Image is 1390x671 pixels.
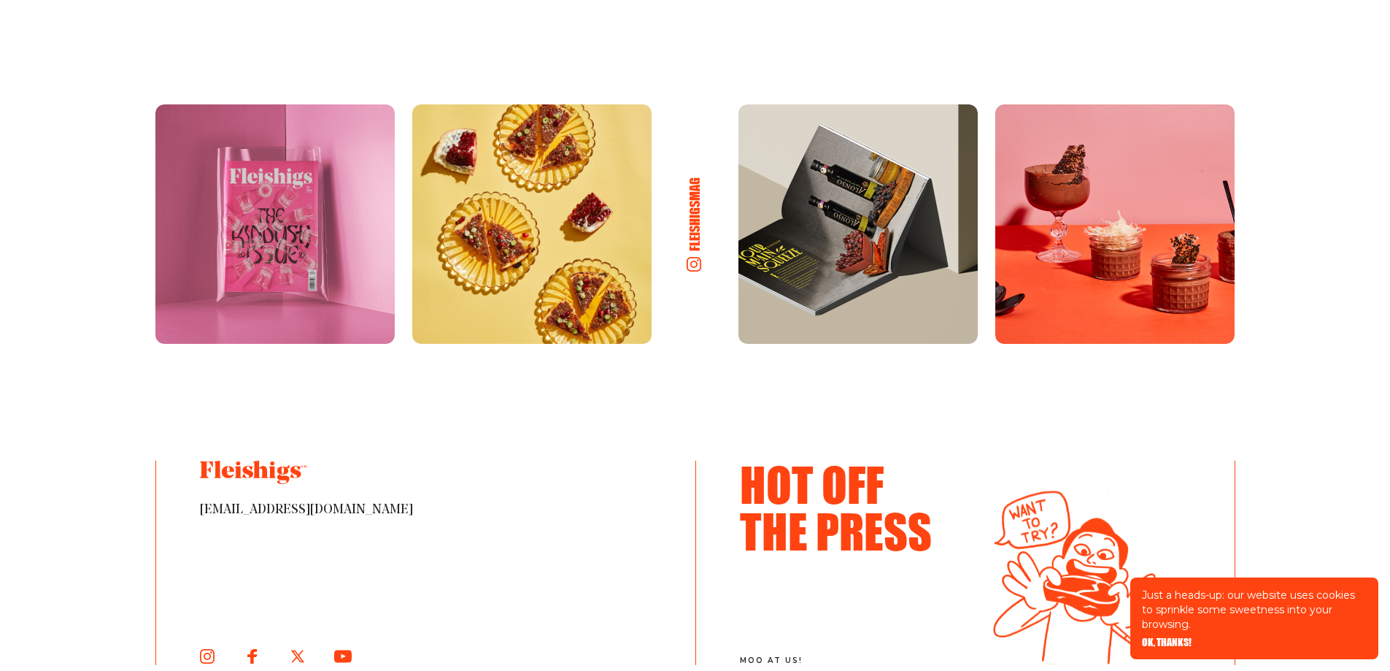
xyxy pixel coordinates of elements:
[412,104,652,344] img: Instagram Photo 2
[155,104,395,344] img: Instagram Photo 1
[1142,588,1367,632] p: Just a heads-up: our website uses cookies to sprinkle some sweetness into your browsing.
[1142,637,1192,648] button: OK, THANKS!
[740,656,960,665] span: moo at us!
[200,502,652,519] span: [EMAIL_ADDRESS][DOMAIN_NAME]
[740,461,951,554] h3: Hot Off The Press
[738,104,978,344] img: Instagram Photo 3
[687,177,703,251] h6: fleishigsmag
[995,104,1235,344] img: Instagram Photo 4
[669,160,720,289] a: fleishigsmag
